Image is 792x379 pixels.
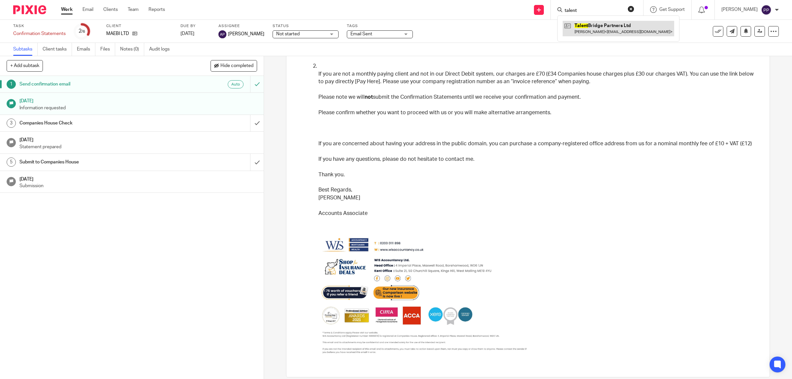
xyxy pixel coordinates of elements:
p: If you have any questions, please do not hesitate to contact me. [318,155,758,163]
h1: [DATE] [19,135,257,143]
a: Notes (0) [120,43,144,56]
label: Tags [347,23,413,29]
p: Please confirm whether you want to proceed with us or you will make alternative arrangements. [318,109,758,117]
a: Client tasks [43,43,72,56]
div: 1 [7,80,16,89]
div: Auto [228,80,244,88]
p: Please note we will submit the Confirmation Statements until we receive your confirmation and pay... [318,93,758,101]
img: 49943291c33b3c10517db9bd6a85541c.jpeg [318,233,533,357]
p: Accounts Associate [318,210,758,217]
p: Submission [19,183,257,189]
label: Task [13,23,66,29]
p: If you are concerned about having your address in the public domain, you can purchase a company-r... [318,132,758,148]
small: /6 [82,30,85,33]
label: Due by [181,23,210,29]
label: Assignee [218,23,264,29]
img: svg%3E [761,5,772,15]
a: Team [128,6,139,13]
button: Hide completed [211,60,257,71]
div: 5 [7,157,16,167]
label: Status [273,23,339,29]
a: Pay Here [357,79,379,84]
p: Statement prepared [19,144,257,150]
span: Get Support [659,7,685,12]
span: [DATE] [181,31,194,36]
img: svg%3E [218,30,226,38]
p: Thank you. [318,171,758,179]
a: Work [61,6,73,13]
img: Pixie [13,5,46,14]
button: + Add subtask [7,60,43,71]
label: Client [106,23,172,29]
h1: Send confirmation email [19,79,169,89]
p: MAEBI LTD [106,30,129,37]
h1: Submit to Companies House [19,157,169,167]
p: Best Regards, [PERSON_NAME] [318,186,758,202]
a: Emails [77,43,95,56]
h1: Companies House Check [19,118,169,128]
a: Clients [103,6,118,13]
a: Email [82,6,93,13]
button: Clear [628,6,634,12]
p: [PERSON_NAME] [721,6,758,13]
a: Files [100,43,115,56]
span: Hide completed [220,63,253,69]
a: Audit logs [149,43,175,56]
div: Confirmation Statements [13,30,66,37]
div: 3 [7,119,16,128]
input: Search [564,8,623,14]
a: Reports [148,6,165,13]
strong: not [365,94,373,100]
span: Not started [276,32,300,36]
h1: [DATE] [19,96,257,104]
div: 2 [79,27,85,35]
h1: [DATE] [19,174,257,183]
p: If you are not a monthly paying client and not in our Direct Debit system, our charges are £70 (£... [318,70,758,86]
a: Subtasks [13,43,38,56]
p: Information requested [19,105,257,111]
span: Email Sent [350,32,372,36]
span: [PERSON_NAME] [228,31,264,37]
